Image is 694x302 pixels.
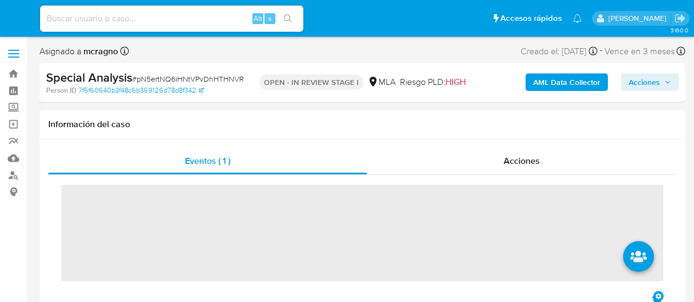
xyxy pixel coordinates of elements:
a: 7f5f60640b3f48c6b369126d78d8f342 [78,86,204,95]
span: Acciones [629,73,660,91]
span: Accesos rápidos [500,13,562,24]
span: HIGH [445,76,466,88]
b: Person ID [46,86,76,95]
div: MLA [368,76,396,88]
span: s [268,13,272,24]
p: OPEN - IN REVIEW STAGE I [259,75,363,90]
span: # pN5ertNQ6iHNtVPvDhHTHNVR [132,73,244,84]
span: Eventos ( 1 ) [185,155,230,167]
button: search-icon [277,11,299,26]
span: Asignado a [40,45,118,58]
span: - [600,44,602,59]
div: Creado el: [DATE] [521,44,597,59]
span: Acciones [504,155,540,167]
span: Alt [253,13,262,24]
span: Riesgo PLD: [400,76,466,88]
a: Salir [674,13,686,24]
span: Vence en 3 meses [605,45,675,58]
b: AML Data Collector [533,73,600,91]
b: Special Analysis [46,69,132,86]
b: mcragno [81,45,118,58]
h1: Información del caso [48,119,676,130]
input: Buscar usuario o caso... [40,12,303,26]
button: Acciones [621,73,679,91]
a: Notificaciones [573,14,582,23]
button: AML Data Collector [526,73,608,91]
p: marielabelen.cragno@mercadolibre.com [608,13,670,24]
span: ‌ [61,185,663,281]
